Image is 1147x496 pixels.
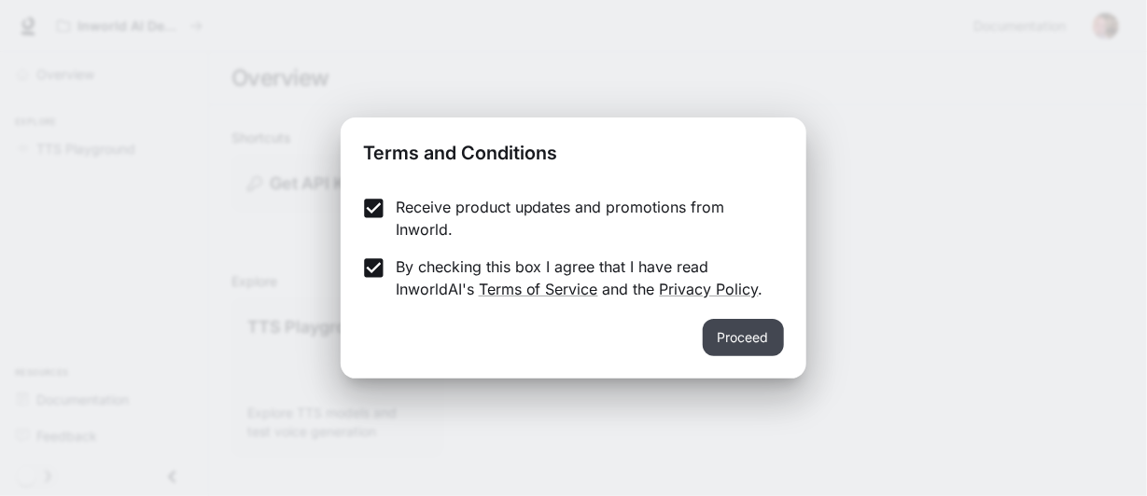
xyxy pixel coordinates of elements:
p: Receive product updates and promotions from Inworld. [396,196,769,241]
a: Terms of Service [479,280,598,298]
button: Proceed [703,319,784,356]
p: By checking this box I agree that I have read InworldAI's and the . [396,255,769,300]
a: Privacy Policy [660,280,759,298]
h2: Terms and Conditions [341,117,805,181]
